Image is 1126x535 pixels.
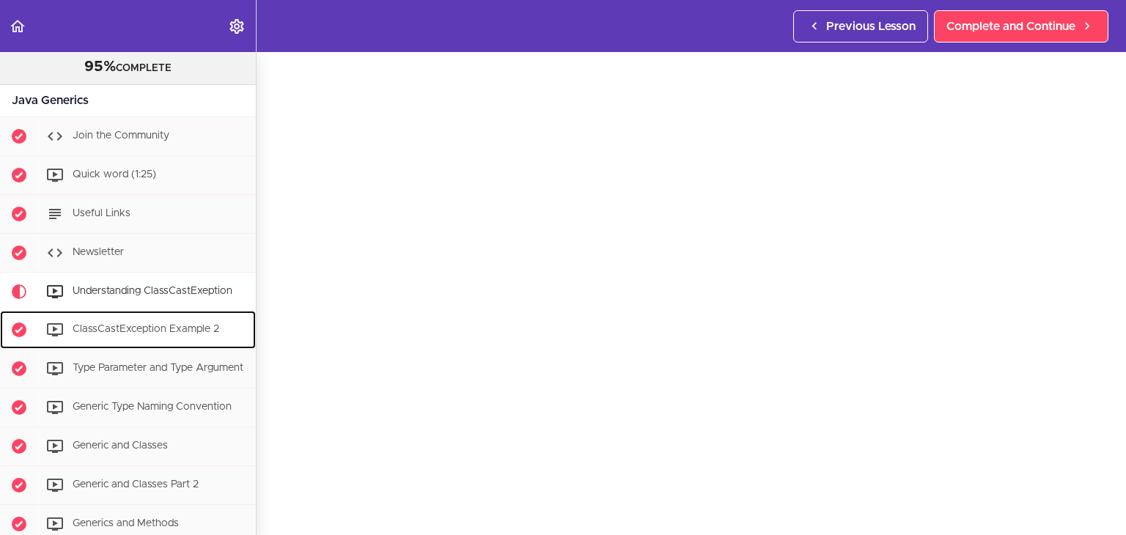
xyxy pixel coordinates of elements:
svg: Back to course curriculum [9,18,26,35]
a: Previous Lesson [793,10,928,43]
span: ClassCastException Example 2 [73,324,219,334]
span: Newsletter [73,247,124,257]
span: Join the Community [73,130,169,141]
span: Useful Links [73,208,130,218]
span: Generic Type Naming Convention [73,402,232,412]
span: Previous Lesson [826,18,916,35]
span: Generic and Classes [73,440,168,451]
span: Type Parameter and Type Argument [73,363,243,373]
a: Complete and Continue [934,10,1108,43]
svg: Settings Menu [228,18,246,35]
span: Generic and Classes Part 2 [73,479,199,490]
span: Quick word (1:25) [73,169,156,180]
span: Complete and Continue [946,18,1075,35]
div: COMPLETE [18,58,238,77]
span: Understanding ClassCastExeption [73,286,232,296]
span: 95% [84,59,116,74]
span: Generics and Methods [73,518,179,528]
